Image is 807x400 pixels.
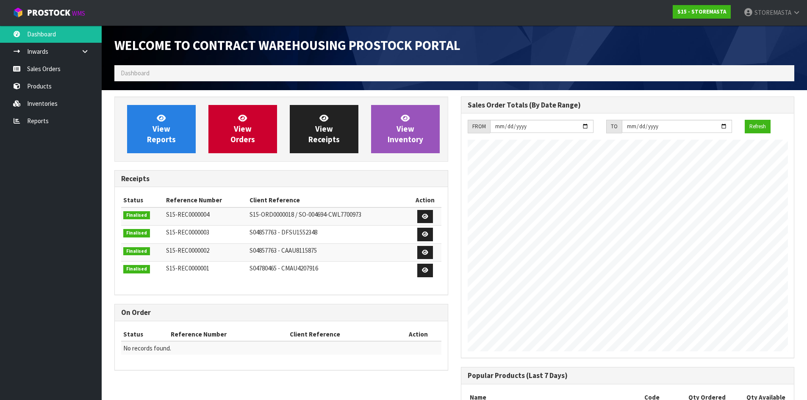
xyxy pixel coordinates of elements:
td: No records found. [121,341,441,355]
th: Action [395,328,441,341]
a: ViewReceipts [290,105,358,153]
img: cube-alt.png [13,7,23,18]
span: View Reports [147,113,176,145]
span: ProStock [27,7,70,18]
strong: S15 - STOREMASTA [677,8,726,15]
span: Finalised [123,229,150,237]
span: Welcome to Contract Warehousing ProStock Portal [114,37,460,54]
span: View Receipts [308,113,340,145]
th: Action [409,193,441,207]
small: WMS [72,9,85,17]
span: S04857763 - CAAU8115875 [250,246,317,254]
th: Client Reference [288,328,395,341]
a: ViewReports [127,105,196,153]
span: STOREMASTA [754,8,791,17]
span: S15-REC0000004 [166,210,209,218]
span: Dashboard [121,69,150,77]
div: FROM [468,120,490,133]
h3: On Order [121,309,441,317]
span: View Inventory [388,113,423,145]
span: S15-REC0000002 [166,246,209,254]
div: TO [606,120,622,133]
span: Finalised [123,211,150,220]
span: Finalised [123,247,150,256]
span: S04780465 - CMAU4207916 [250,264,318,272]
h3: Receipts [121,175,441,183]
span: Finalised [123,265,150,273]
span: S15-REC0000001 [166,264,209,272]
th: Reference Number [164,193,247,207]
h3: Sales Order Totals (By Date Range) [468,101,788,109]
span: View Orders [230,113,255,145]
th: Status [121,328,169,341]
button: Refresh [745,120,771,133]
span: S15-ORD0000018 / SO-004694-CWL7700973 [250,210,361,218]
a: ViewOrders [208,105,277,153]
th: Reference Number [169,328,287,341]
th: Client Reference [247,193,409,207]
h3: Popular Products (Last 7 Days) [468,372,788,380]
th: Status [121,193,164,207]
a: ViewInventory [371,105,440,153]
span: S15-REC0000003 [166,228,209,236]
span: S04857763 - DFSU1552348 [250,228,317,236]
